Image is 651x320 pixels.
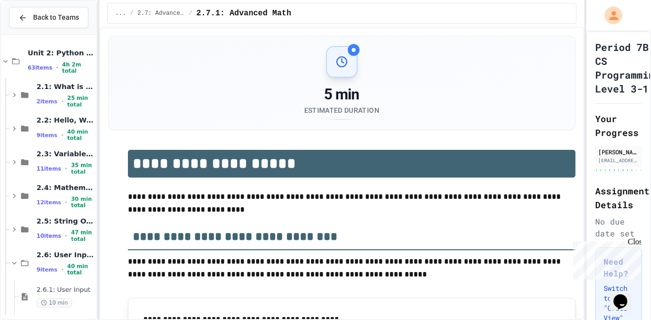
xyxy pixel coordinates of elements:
span: 30 min total [71,196,94,209]
span: 40 min total [67,129,94,141]
span: / [189,9,192,17]
div: [PERSON_NAME] [598,147,639,156]
span: 11 items [37,166,61,172]
span: 2.5: String Operators [37,217,94,226]
span: Unit 2: Python Fundamentals [28,48,94,57]
button: Back to Teams [9,7,88,28]
span: • [61,266,63,274]
span: • [65,198,67,206]
span: Back to Teams [33,12,79,23]
span: 12 items [37,199,61,206]
span: • [65,232,67,240]
div: Estimated Duration [304,105,379,115]
span: 35 min total [71,162,94,175]
div: My Account [594,4,625,27]
div: No due date set [595,216,642,239]
span: 2.7.1: Advanced Math [197,7,291,19]
div: Chat with us now!Close [4,4,68,63]
span: • [61,131,63,139]
span: 4h 2m total [62,61,94,74]
div: [EMAIL_ADDRESS][DOMAIN_NAME] [598,157,639,164]
span: 25 min total [67,95,94,108]
span: 10 items [37,233,61,239]
span: 9 items [37,132,57,138]
span: 2.2: Hello, World! [37,116,94,125]
span: 9 items [37,267,57,273]
span: 63 items [28,65,52,71]
h2: Your Progress [595,112,642,139]
iframe: chat widget [569,237,641,279]
span: • [61,97,63,105]
span: 40 min total [67,263,94,276]
span: 2.7: Advanced Math [137,9,185,17]
span: 2.4: Mathematical Operators [37,183,94,192]
span: 10 min [37,298,72,308]
span: ... [116,9,126,17]
span: 47 min total [71,229,94,242]
span: 2.6.1: User Input [37,286,94,294]
h2: Assignment Details [595,184,642,212]
span: / [130,9,133,17]
iframe: chat widget [610,280,641,310]
span: • [56,64,58,72]
span: 2.6: User Input [37,250,94,259]
span: • [65,165,67,173]
span: 2 items [37,98,57,105]
div: 5 min [304,86,379,103]
span: 2.3: Variables and Data Types [37,149,94,158]
span: 2.1: What is Code? [37,82,94,91]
